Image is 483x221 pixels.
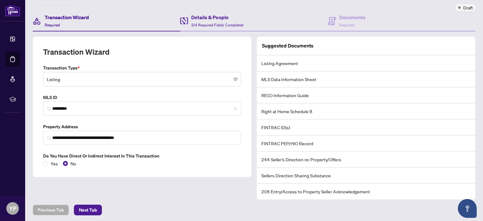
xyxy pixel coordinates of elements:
[43,152,241,159] label: Do you have direct or indirect interest in this transaction
[68,160,79,167] span: No
[257,152,475,168] li: 244 Seller’s Direction re: Property/Offers
[234,77,237,81] span: close-circle
[257,87,475,103] li: RECO Information Guide
[257,55,475,71] li: Listing Agreement
[5,5,20,16] img: logo
[257,103,475,119] li: Right at Home Schedule B
[339,14,365,21] h4: Documents
[257,184,475,199] li: 208 Entry/Access to Property Seller Acknowledgement
[257,119,475,135] li: FINTRAC ID(s)
[262,42,314,50] article: Suggested Documents
[43,94,241,101] label: MLS ID
[43,64,241,71] label: Transaction Type
[48,160,60,167] span: Yes
[257,135,475,152] li: FINTRAC PEP/HIO Record
[9,204,16,213] span: YP
[43,123,241,130] label: Property Address
[458,199,477,218] button: Open asap
[45,23,60,27] span: Required
[234,107,237,111] span: close
[79,205,97,215] span: Next Tab
[74,205,102,215] button: Next Tab
[257,71,475,87] li: MLS Data Information Sheet
[47,73,237,85] span: Listing
[33,205,69,215] button: Previous Tab
[257,168,475,184] li: Sellers Direction Sharing Substance
[339,23,354,27] span: Required
[43,47,109,57] h2: Transaction Wizard
[191,23,243,27] span: 3/4 Required Fields Completed
[45,14,89,21] h4: Transaction Wizard
[47,107,51,111] img: search_icon
[463,4,473,11] span: Draft
[47,136,51,140] img: search_icon
[191,14,243,21] h4: Details & People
